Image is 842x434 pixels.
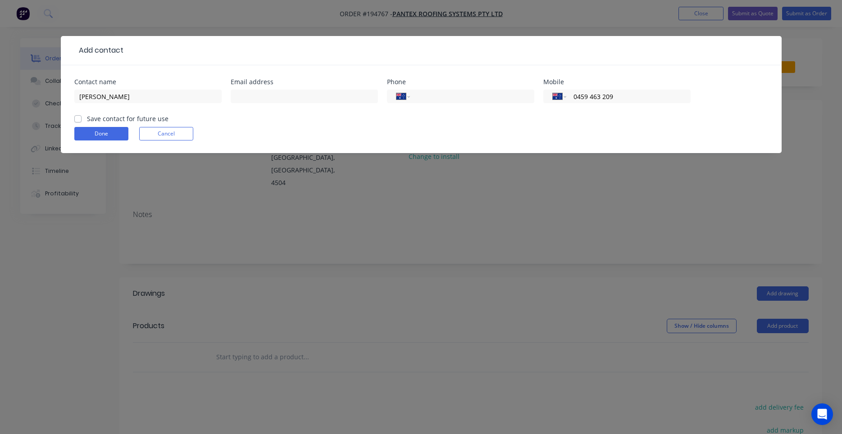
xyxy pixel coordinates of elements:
[543,79,691,85] div: Mobile
[811,403,833,425] div: Open Intercom Messenger
[74,127,128,140] button: Done
[74,45,123,56] div: Add contact
[87,114,168,123] label: Save contact for future use
[387,79,534,85] div: Phone
[139,127,193,140] button: Cancel
[231,79,378,85] div: Email address
[74,79,222,85] div: Contact name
